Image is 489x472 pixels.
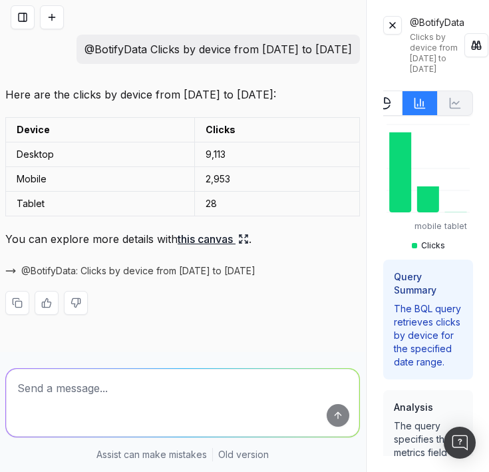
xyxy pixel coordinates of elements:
p: You can explore more details with . [5,230,360,248]
button: @BotifyData: Clicks by device from [DATE] to [DATE] [5,264,255,278]
a: Old version [218,448,269,461]
button: PieChart [367,91,403,116]
div: Clicks by device from [DATE] to [DATE] [410,32,464,75]
p: Here are the clicks by device from [DATE] to [DATE]: [5,85,360,104]
h3: Query Summary [394,270,462,297]
td: Desktop [6,142,195,167]
td: 2,953 [194,167,359,192]
span: @BotifyData: Clicks by device from [DATE] to [DATE] [21,264,255,278]
tspan: mobile [414,221,442,231]
td: Tablet [6,192,195,216]
div: @BotifyData [410,16,464,75]
td: Device [6,118,195,142]
td: 9,113 [194,142,359,167]
td: Mobile [6,167,195,192]
p: @BotifyData Clicks by device from [DATE] to [DATE] [84,40,352,59]
span: Clicks [421,240,445,251]
td: 28 [194,192,359,216]
p: Assist can make mistakes [96,448,207,461]
td: Clicks [194,118,359,142]
button: BarChart [403,91,438,116]
h3: Analysis [394,401,462,414]
a: this canvas [178,230,249,248]
div: Ouvrir le Messenger Intercom [444,427,476,459]
p: The BQL query retrieves clicks by device for the specified date range. [394,302,462,369]
button: Not available for current data [438,91,473,116]
tspan: tablet [444,221,467,231]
